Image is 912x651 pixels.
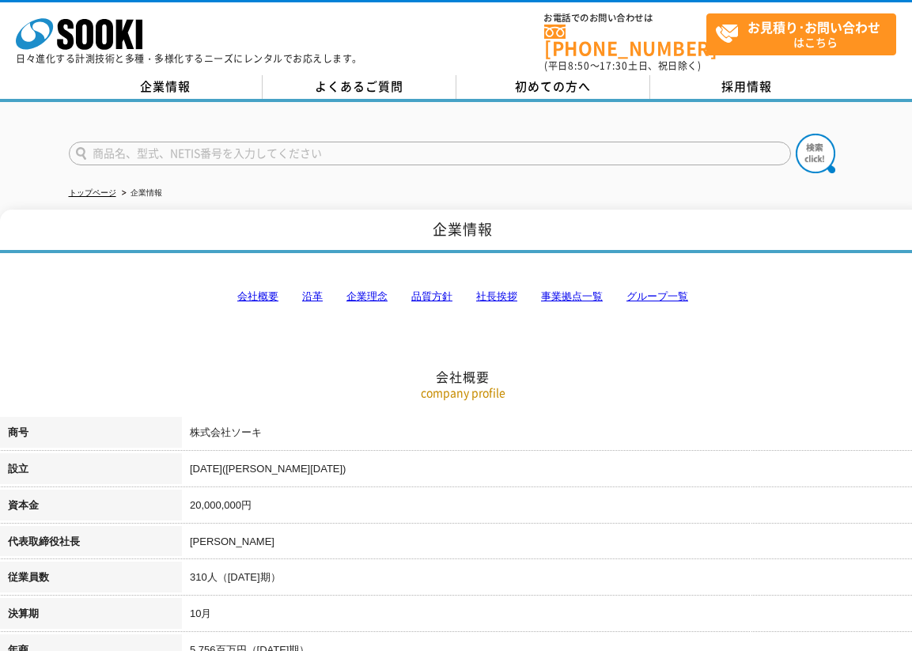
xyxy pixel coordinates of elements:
a: グループ一覧 [626,290,688,302]
span: (平日 ～ 土日、祝日除く) [544,59,701,73]
input: 商品名、型式、NETIS番号を入力してください [69,142,791,165]
a: 会社概要 [237,290,278,302]
span: 8:50 [568,59,590,73]
a: 沿革 [302,290,323,302]
span: 初めての方へ [515,78,591,95]
a: お見積り･お問い合わせはこちら [706,13,896,55]
a: 初めての方へ [456,75,650,99]
a: 社長挨拶 [476,290,517,302]
strong: お見積り･お問い合わせ [747,17,880,36]
a: [PHONE_NUMBER] [544,25,706,57]
img: btn_search.png [796,134,835,173]
a: トップページ [69,188,116,197]
li: 企業情報 [119,185,162,202]
span: お電話でのお問い合わせは [544,13,706,23]
a: 事業拠点一覧 [541,290,603,302]
a: 企業理念 [346,290,388,302]
a: 企業情報 [69,75,263,99]
a: よくあるご質問 [263,75,456,99]
span: はこちら [715,14,895,54]
a: 採用情報 [650,75,844,99]
a: 品質方針 [411,290,452,302]
p: 日々進化する計測技術と多種・多様化するニーズにレンタルでお応えします。 [16,54,362,63]
span: 17:30 [600,59,628,73]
